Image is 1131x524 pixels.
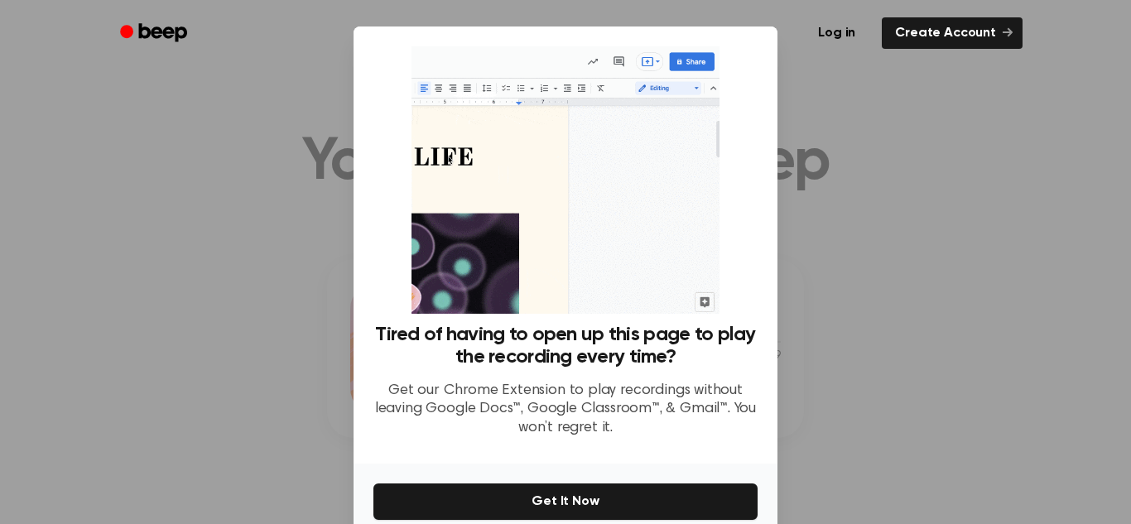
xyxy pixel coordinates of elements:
a: Beep [108,17,202,50]
h3: Tired of having to open up this page to play the recording every time? [373,324,758,368]
a: Create Account [882,17,1023,49]
p: Get our Chrome Extension to play recordings without leaving Google Docs™, Google Classroom™, & Gm... [373,382,758,438]
a: Log in [801,14,872,52]
img: Beep extension in action [411,46,719,314]
button: Get It Now [373,483,758,520]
